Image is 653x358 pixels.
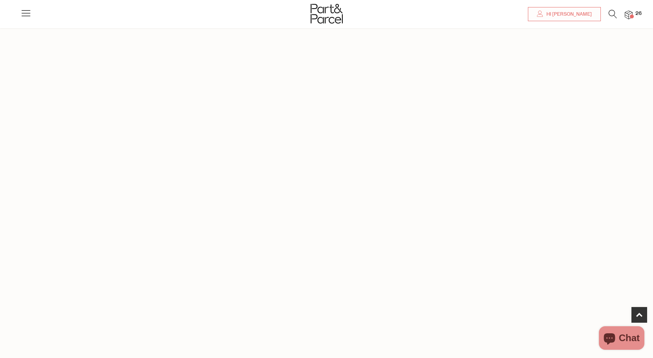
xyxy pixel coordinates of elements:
[597,326,647,352] inbox-online-store-chat: Shopify online store chat
[625,11,633,19] a: 26
[544,11,592,18] span: Hi [PERSON_NAME]
[311,4,343,24] img: Part&Parcel
[633,10,644,17] span: 26
[528,7,601,21] a: Hi [PERSON_NAME]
